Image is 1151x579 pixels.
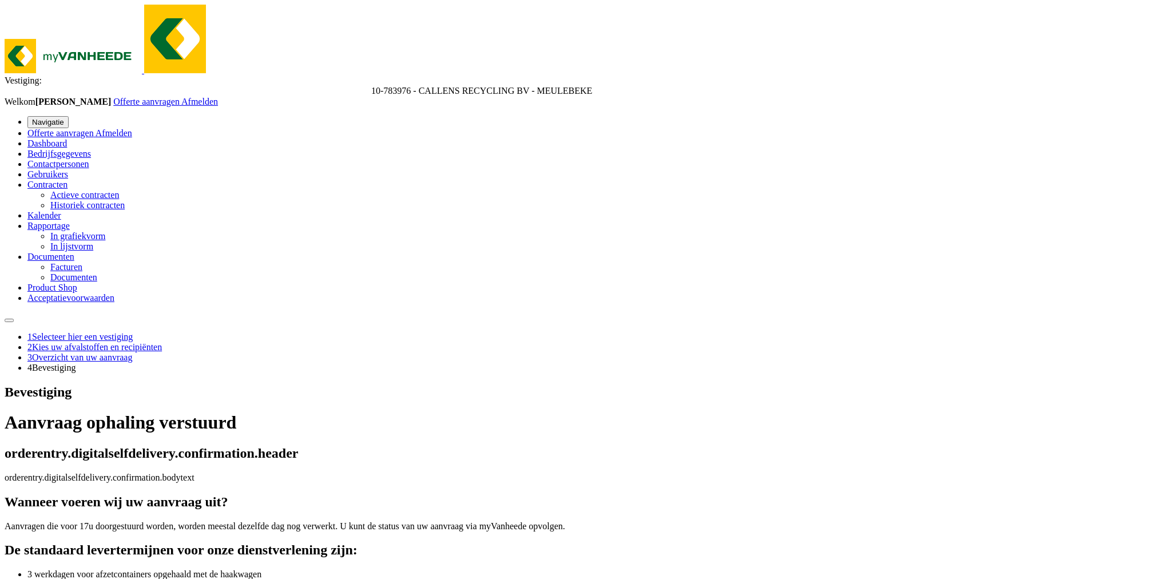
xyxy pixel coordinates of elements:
[27,221,70,231] a: Rapportage
[27,211,61,220] a: Kalender
[50,262,82,272] a: Facturen
[32,118,64,126] span: Navigatie
[371,86,592,96] span: 10-783976 - CALLENS RECYCLING BV - MEULEBEKE
[32,332,133,342] span: Selecteer hier een vestiging
[35,97,111,106] strong: [PERSON_NAME]
[113,97,180,106] span: Offerte aanvragen
[27,169,68,179] a: Gebruikers
[32,363,76,372] span: Bevestiging
[27,293,114,303] a: Acceptatievoorwaarden
[27,149,91,158] a: Bedrijfsgegevens
[5,473,1146,483] p: orderentry.digitalselfdelivery.confirmation.bodytext
[32,352,132,362] span: Overzicht van uw aanvraag
[27,180,68,189] a: Contracten
[96,128,132,138] a: Afmelden
[50,231,105,241] a: In grafiekvorm
[27,352,132,362] a: 3Overzicht van uw aanvraag
[50,200,125,210] a: Historiek contracten
[27,363,32,372] span: 4
[5,76,42,85] span: Vestiging:
[27,128,94,138] span: Offerte aanvragen
[5,521,1146,532] p: Aanvragen die voor 17u doorgestuurd worden, worden meestal dezelfde dag nog verwerkt. U kunt de s...
[27,342,162,352] a: 2Kies uw afvalstoffen en recipiënten
[5,384,1146,400] h2: Bevestiging
[50,272,97,282] a: Documenten
[27,342,32,352] span: 2
[27,138,67,148] a: Dashboard
[50,241,93,251] a: In lijstvorm
[5,494,1146,510] h2: Wanneer voeren wij uw aanvraag uit?
[27,128,96,138] a: Offerte aanvragen
[27,116,69,128] button: Navigatie
[5,39,142,73] img: myVanheede
[32,342,162,352] span: Kies uw afvalstoffen en recipiënten
[5,542,1146,558] h2: De standaard levertermijnen voor onze dienstverlening zijn:
[5,97,113,106] span: Welkom
[27,159,89,169] a: Contactpersonen
[27,332,32,342] span: 1
[5,412,1146,433] h1: Aanvraag ophaling verstuurd
[27,252,74,261] a: Documenten
[5,446,1146,461] h2: orderentry.digitalselfdelivery.confirmation.header
[181,97,218,106] a: Afmelden
[50,190,119,200] a: Actieve contracten
[27,332,133,342] a: 1Selecteer hier een vestiging
[113,97,181,106] a: Offerte aanvragen
[27,283,77,292] a: Product Shop
[144,5,206,73] img: myVanheede
[27,352,32,362] span: 3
